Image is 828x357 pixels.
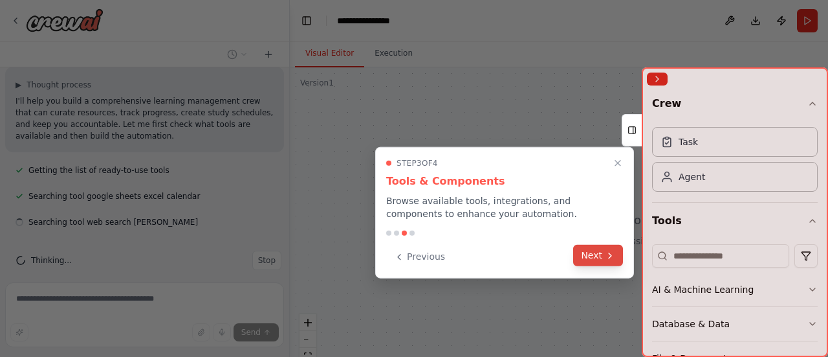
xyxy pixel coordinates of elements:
[610,155,626,171] button: Close walkthrough
[397,158,438,168] span: Step 3 of 4
[298,12,316,30] button: Hide left sidebar
[386,174,623,189] h3: Tools & Components
[386,246,453,268] button: Previous
[386,194,623,220] p: Browse available tools, integrations, and components to enhance your automation.
[573,245,623,266] button: Next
